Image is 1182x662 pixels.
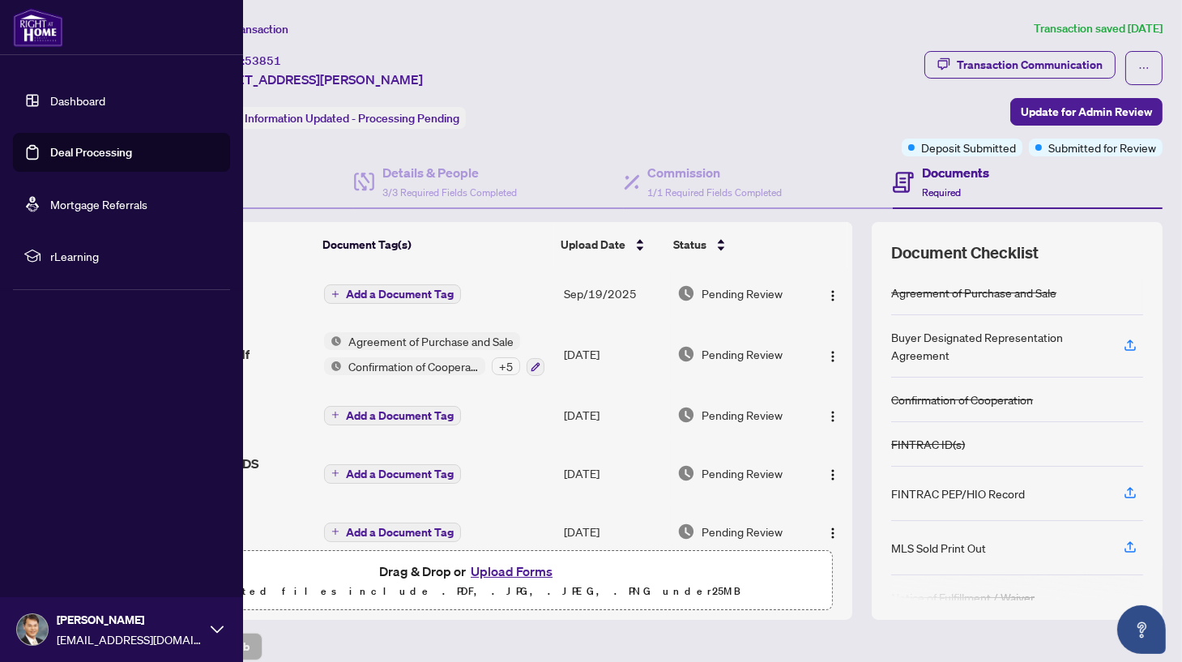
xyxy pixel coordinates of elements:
[324,406,461,425] button: Add a Document Tag
[673,236,706,254] span: Status
[820,519,846,545] button: Logo
[17,614,48,645] img: Profile Icon
[957,52,1103,78] div: Transaction Communication
[891,241,1039,264] span: Document Checklist
[826,410,839,423] img: Logo
[891,485,1025,502] div: FINTRAC PEP/HIO Record
[1117,605,1166,654] button: Open asap
[245,111,459,126] span: Information Updated - Processing Pending
[346,527,454,538] span: Add a Document Tag
[826,468,839,481] img: Logo
[702,406,783,424] span: Pending Review
[50,197,147,211] a: Mortgage Referrals
[820,402,846,428] button: Logo
[202,22,288,36] span: View Transaction
[702,345,783,363] span: Pending Review
[245,53,281,68] span: 53851
[1048,139,1156,156] span: Submitted for Review
[57,630,203,648] span: [EMAIL_ADDRESS][DOMAIN_NAME]
[346,468,454,480] span: Add a Document Tag
[1034,19,1163,38] article: Transaction saved [DATE]
[379,561,557,582] span: Drag & Drop or
[891,435,965,453] div: FINTRAC ID(s)
[57,611,203,629] span: [PERSON_NAME]
[382,163,517,182] h4: Details & People
[324,523,461,542] button: Add a Document Tag
[891,284,1056,301] div: Agreement of Purchase and Sale
[921,139,1016,156] span: Deposit Submitted
[201,70,423,89] span: [STREET_ADDRESS][PERSON_NAME]
[324,284,461,304] button: Add a Document Tag
[324,404,461,425] button: Add a Document Tag
[324,332,544,376] button: Status IconAgreement of Purchase and SaleStatus IconConfirmation of Cooperation+5
[820,341,846,367] button: Logo
[466,561,557,582] button: Upload Forms
[1021,99,1152,125] span: Update for Admin Review
[702,464,783,482] span: Pending Review
[13,8,63,47] img: logo
[201,107,466,129] div: Status:
[820,460,846,486] button: Logo
[382,186,517,199] span: 3/3 Required Fields Completed
[561,236,625,254] span: Upload Date
[331,290,339,298] span: plus
[557,267,671,319] td: Sep/19/2025
[677,284,695,302] img: Document Status
[891,539,986,557] div: MLS Sold Print Out
[342,357,485,375] span: Confirmation of Cooperation
[557,389,671,441] td: [DATE]
[924,51,1116,79] button: Transaction Communication
[324,521,461,542] button: Add a Document Tag
[50,145,132,160] a: Deal Processing
[50,247,219,265] span: rLearning
[50,93,105,108] a: Dashboard
[677,406,695,424] img: Document Status
[492,357,520,375] div: + 5
[826,527,839,540] img: Logo
[557,506,671,557] td: [DATE]
[677,464,695,482] img: Document Status
[648,186,783,199] span: 1/1 Required Fields Completed
[667,222,808,267] th: Status
[891,391,1033,408] div: Confirmation of Cooperation
[346,410,454,421] span: Add a Document Tag
[342,332,520,350] span: Agreement of Purchase and Sale
[820,280,846,306] button: Logo
[324,464,461,484] button: Add a Document Tag
[346,288,454,300] span: Add a Document Tag
[331,469,339,477] span: plus
[826,289,839,302] img: Logo
[324,463,461,484] button: Add a Document Tag
[922,163,989,182] h4: Documents
[105,551,832,611] span: Drag & Drop orUpload FormsSupported files include .PDF, .JPG, .JPEG, .PNG under25MB
[324,357,342,375] img: Status Icon
[324,284,461,305] button: Add a Document Tag
[826,350,839,363] img: Logo
[557,319,671,389] td: [DATE]
[557,441,671,506] td: [DATE]
[677,523,695,540] img: Document Status
[1010,98,1163,126] button: Update for Admin Review
[316,222,554,267] th: Document Tag(s)
[114,582,822,601] p: Supported files include .PDF, .JPG, .JPEG, .PNG under 25 MB
[702,284,783,302] span: Pending Review
[891,328,1104,364] div: Buyer Designated Representation Agreement
[331,527,339,536] span: plus
[1138,62,1150,74] span: ellipsis
[648,163,783,182] h4: Commission
[331,411,339,419] span: plus
[677,345,695,363] img: Document Status
[922,186,961,199] span: Required
[702,523,783,540] span: Pending Review
[554,222,667,267] th: Upload Date
[324,332,342,350] img: Status Icon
